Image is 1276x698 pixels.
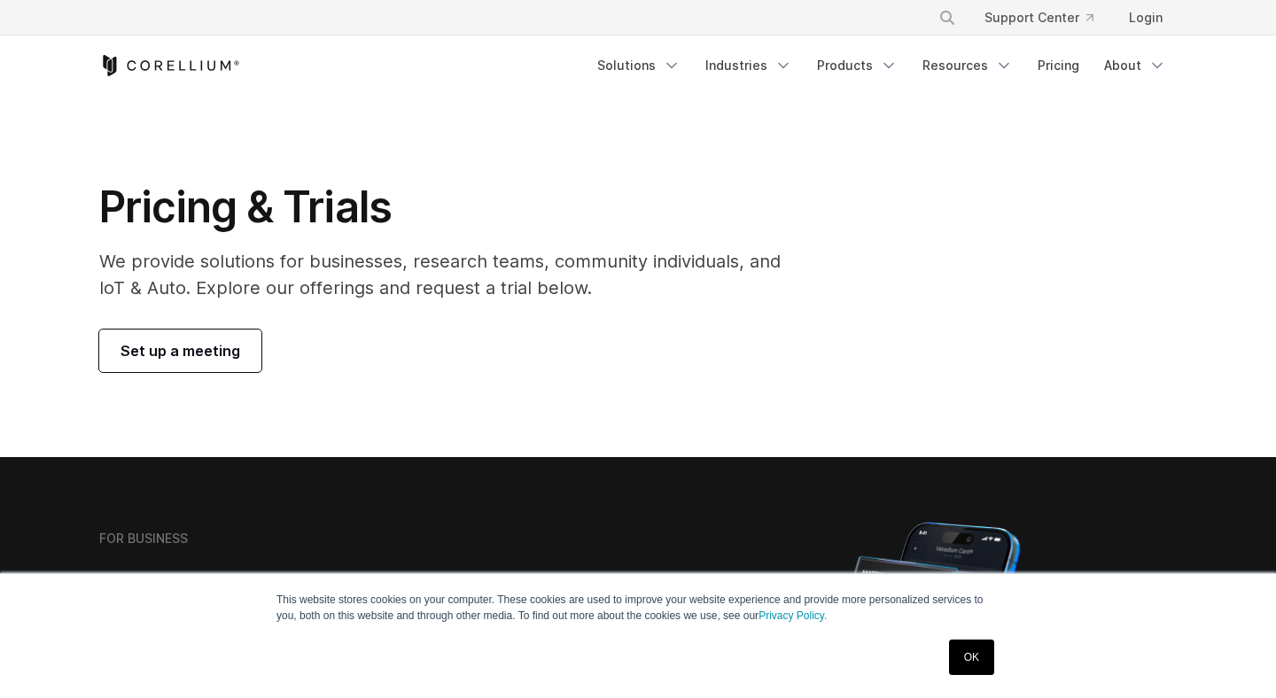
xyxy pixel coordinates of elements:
[806,50,908,81] a: Products
[99,181,805,234] h1: Pricing & Trials
[917,2,1177,34] div: Navigation Menu
[1027,50,1090,81] a: Pricing
[99,55,240,76] a: Corellium Home
[99,531,188,547] h6: FOR BUSINESS
[99,570,553,610] h2: Corellium Viper
[759,609,827,622] a: Privacy Policy.
[1093,50,1177,81] a: About
[99,330,261,372] a: Set up a meeting
[587,50,691,81] a: Solutions
[587,50,1177,81] div: Navigation Menu
[970,2,1108,34] a: Support Center
[276,592,1000,624] p: This website stores cookies on your computer. These cookies are used to improve your website expe...
[949,640,994,675] a: OK
[931,2,963,34] button: Search
[1115,2,1177,34] a: Login
[121,340,240,361] span: Set up a meeting
[912,50,1023,81] a: Resources
[695,50,803,81] a: Industries
[99,248,805,301] p: We provide solutions for businesses, research teams, community individuals, and IoT & Auto. Explo...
